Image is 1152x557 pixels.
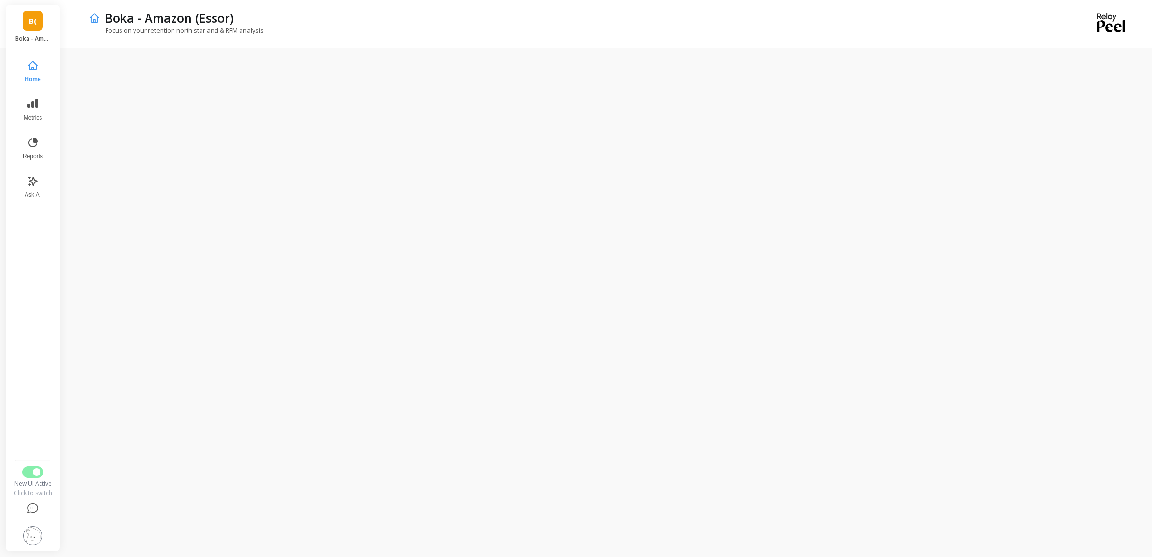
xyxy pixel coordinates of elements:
span: Home [25,75,40,83]
button: Help [13,497,53,520]
span: Metrics [24,114,42,122]
button: Switch to Legacy UI [22,466,43,478]
p: Boka - Amazon (Essor) [15,35,51,42]
div: New UI Active [13,480,53,488]
button: Metrics [17,93,49,127]
p: Boka - Amazon (Essor) [105,10,234,26]
button: Ask AI [17,170,49,204]
span: B( [29,15,37,27]
iframe: Omni Embed [81,67,1133,538]
span: Ask AI [25,191,41,199]
div: Click to switch [13,489,53,497]
img: profile picture [23,526,42,545]
p: Focus on your retention north star and & RFM analysis [89,26,264,35]
button: Reports [17,131,49,166]
button: Home [17,54,49,89]
span: Reports [23,152,43,160]
button: Settings [13,520,53,551]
